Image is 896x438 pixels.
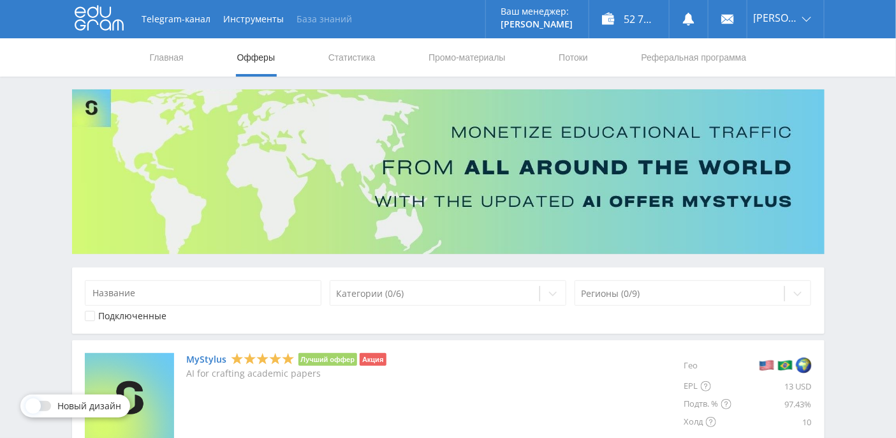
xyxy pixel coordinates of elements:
[99,311,167,321] div: Подключенные
[557,38,589,77] a: Потоки
[731,395,812,413] div: 97.43%
[327,38,377,77] a: Статистика
[231,352,295,366] div: 5 Stars
[501,6,573,17] p: Ваш менеджер:
[72,89,825,254] img: Banner
[298,353,358,366] li: Лучший оффер
[640,38,748,77] a: Реферальная программа
[754,13,798,23] span: [PERSON_NAME]
[501,19,573,29] p: [PERSON_NAME]
[684,413,731,431] div: Холд
[85,280,322,306] input: Название
[187,354,227,365] a: MyStylus
[731,413,812,431] div: 10
[236,38,277,77] a: Офферы
[360,353,386,366] li: Акция
[149,38,185,77] a: Главная
[684,395,731,413] div: Подтв. %
[187,368,386,379] p: AI for crafting academic papers
[731,377,812,395] div: 13 USD
[684,353,731,377] div: Гео
[427,38,506,77] a: Промо-материалы
[684,377,731,395] div: EPL
[57,401,121,411] span: Новый дизайн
